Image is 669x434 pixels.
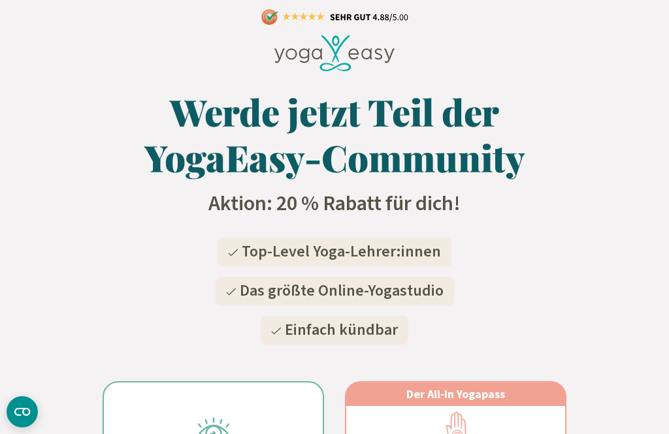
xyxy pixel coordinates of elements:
span: Einfach kündbar [285,318,398,341]
h1: Werde jetzt Teil der YogaEasy-Community [115,89,554,180]
span: Der All-In Yogapass [406,386,505,401]
button: CMP-Widget öffnen [7,396,38,427]
span: Top-Level Yoga-Lehrer:innen [242,240,441,263]
span: Das größte Online-Yogastudio [240,279,444,302]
